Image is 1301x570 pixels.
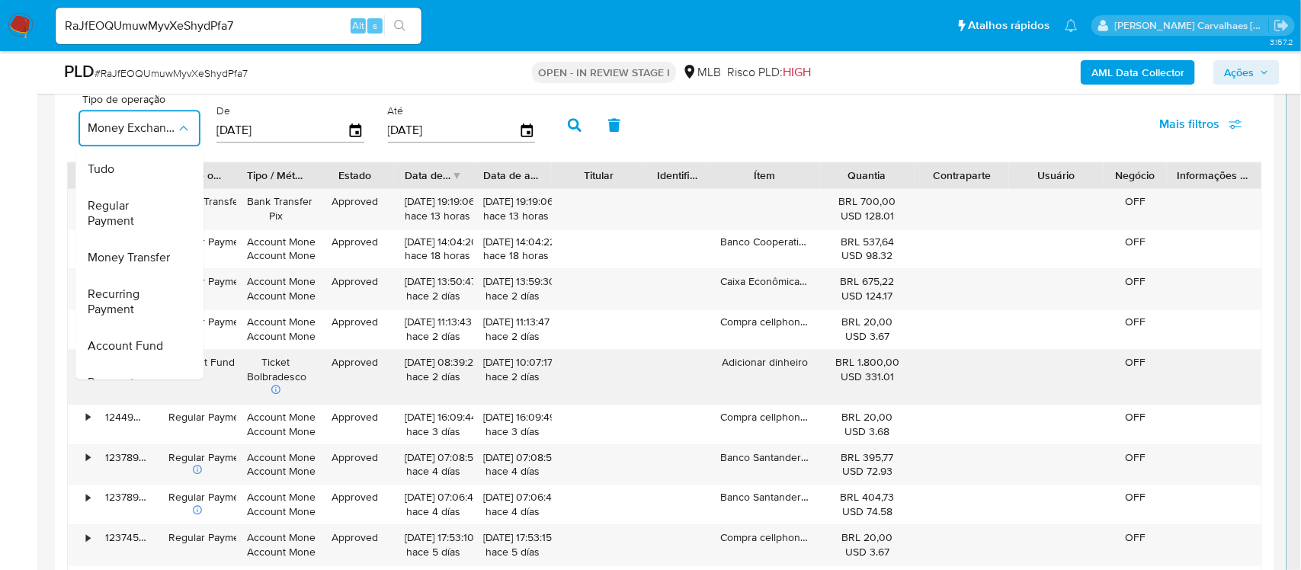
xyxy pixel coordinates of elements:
b: PLD [64,59,95,83]
span: HIGH [783,63,811,81]
p: OPEN - IN REVIEW STAGE I [532,62,676,83]
span: # RaJfEOQUmuwMyvXeShydPfa7 [95,66,248,81]
button: search-icon [384,15,415,37]
button: Ações [1213,60,1280,85]
a: Notificações [1065,19,1078,32]
b: AML Data Collector [1091,60,1184,85]
span: Atalhos rápidos [968,18,1049,34]
span: 3.157.2 [1270,36,1293,48]
span: Ações [1224,60,1254,85]
p: sara.carvalhaes@mercadopago.com.br [1115,18,1269,33]
span: Alt [352,18,364,33]
button: AML Data Collector [1081,60,1195,85]
span: s [373,18,377,33]
span: Risco PLD: [727,64,811,81]
a: Sair [1274,18,1290,34]
input: Pesquise usuários ou casos... [56,16,421,36]
div: MLB [682,64,721,81]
